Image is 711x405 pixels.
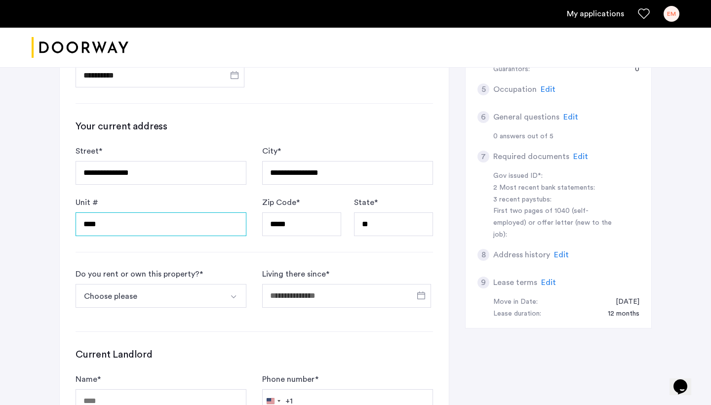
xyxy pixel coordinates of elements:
[76,268,203,280] div: Do you rent or own this property? *
[493,151,569,162] h5: Required documents
[493,205,618,241] div: First two pages of 1040 (self-employed) or offer letter (new to the job):
[477,277,489,288] div: 9
[477,111,489,123] div: 6
[32,29,128,66] img: logo
[415,289,427,301] button: Open calendar
[477,83,489,95] div: 5
[625,64,639,76] div: 0
[32,29,128,66] a: Cazamio logo
[541,279,556,286] span: Edit
[354,197,378,208] label: State *
[493,296,538,308] div: Move in Date:
[606,296,639,308] div: 10/01/2025
[598,308,639,320] div: 12 months
[262,145,281,157] label: City *
[493,111,559,123] h5: General questions
[477,151,489,162] div: 7
[493,83,537,95] h5: Occupation
[493,249,550,261] h5: Address history
[230,293,237,301] img: arrow
[664,6,679,22] div: EM
[262,268,329,280] label: Living there since *
[573,153,588,161] span: Edit
[223,284,246,308] button: Select option
[493,64,530,76] div: Guarantors:
[76,120,433,133] h3: Your current address
[76,348,433,362] h3: Current Landlord
[563,113,578,121] span: Edit
[670,365,701,395] iframe: chat widget
[493,308,541,320] div: Lease duration:
[638,8,650,20] a: Favorites
[477,249,489,261] div: 8
[76,284,223,308] button: Select option
[493,170,618,182] div: Gov issued ID*:
[493,194,618,206] div: 3 recent paystubs:
[229,69,240,81] button: Open calendar
[493,182,618,194] div: 2 Most recent bank statements:
[554,251,569,259] span: Edit
[493,277,537,288] h5: Lease terms
[262,373,318,385] label: Phone number *
[567,8,624,20] a: My application
[262,197,300,208] label: Zip Code *
[76,373,101,385] label: Name *
[76,197,98,208] label: Unit #
[493,131,639,143] div: 0 answers out of 5
[541,85,555,93] span: Edit
[76,145,102,157] label: Street *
